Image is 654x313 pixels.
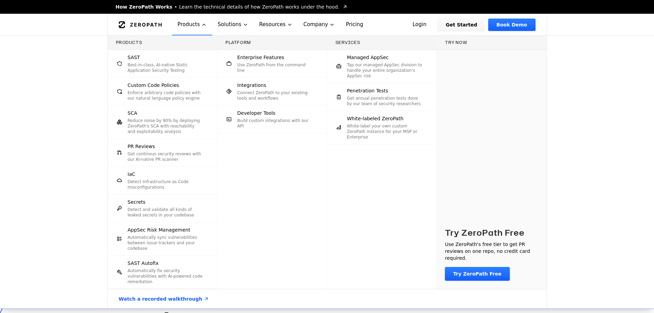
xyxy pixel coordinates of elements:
p: Tap our managed AppSec division to handle your entire organization's AppSec risk [347,62,423,79]
a: Managed AppSecTap our managed AppSec division to handle your entire organization's AppSec risk [327,50,437,83]
a: How ZeroPath WorksLearn the technical details of how ZeroPath works under the hood. [116,3,348,10]
a: Penetration TestsGet annual penetration tests done by our team of security researchers [327,83,437,111]
a: SAST AutofixAutomatically fix security vulnerabilities with AI-powered code remediation [108,256,217,289]
h3: Services [335,40,428,45]
a: IaCDetect Infrastructure as Code misconfigurations [108,167,217,194]
span: Managed AppSec [347,54,389,61]
a: Watch a recorded walkthrough [111,289,218,309]
span: IaC [128,171,135,178]
button: Solutions [212,14,254,35]
a: Try ZeroPath Free [445,267,510,281]
a: SecretsDetect and validate all kinds of leaked secrets in your codebase [108,194,217,222]
span: Developer Tools [237,110,275,116]
button: Products [172,14,212,35]
p: Detect and validate all kinds of leaked secrets in your codebase [128,207,204,218]
span: Penetration Tests [347,87,388,94]
a: Get Started [437,19,485,31]
span: Enterprise Features [237,54,284,61]
p: Use ZeroPath from the command line [237,62,313,73]
p: Get annual penetration tests done by our team of security researchers [347,96,423,107]
span: SAST Autofix [128,260,159,267]
span: SCA [128,110,137,116]
a: SCAReduce noise by 90% by deploying ZeroPath's SCA with reachability and exploitability analysis [108,105,217,138]
span: AppSec Risk Management [128,226,191,233]
span: White-labeled ZeroPath [347,115,404,122]
button: Resources [254,14,298,35]
p: Get continous security reviews with our AI-native PR scanner [128,151,204,162]
h3: Products [116,40,209,45]
p: Automatically fix security vulnerabilities with AI-powered code remediation [128,268,204,284]
nav: Global [107,14,547,35]
a: AppSec Risk ManagementAutomatically sync vulnerabilities between issue trackers and your codebase [108,222,217,255]
a: Enterprise FeaturesUse ZeroPath from the command line [217,50,327,77]
p: Reduce noise by 90% by deploying ZeroPath's SCA with reachability and exploitability analysis [128,118,204,134]
p: Build custom integrations with our API [237,118,313,129]
p: White-label your own custom ZeroPath instance for your MSP or Enterprise [347,123,423,140]
p: Best-in-class, AI-native Static Application Security Testing [128,62,204,73]
a: Book Demo [488,19,535,31]
span: Learn the technical details of how ZeroPath works under the hood. [179,3,340,10]
a: Pricing [340,14,369,35]
h3: Try now [445,40,538,45]
a: PR ReviewsGet continous security reviews with our AI-native PR scanner [108,139,217,166]
span: SAST [128,54,140,61]
span: PR Reviews [128,143,155,150]
span: Custom Code Policies [128,82,179,89]
a: Developer ToolsBuild custom integrations with our API [217,105,327,133]
p: Connect ZeroPath to your existing tools and workflows [237,90,313,101]
p: Enforce arbitrary code policies with our natural language policy engine [128,90,204,101]
h3: Try ZeroPath Free [445,227,525,238]
span: How ZeroPath Works [116,3,172,10]
a: Login [404,19,435,31]
p: Use ZeroPath's free tier to get PR reviews on one repo, no credit card required. [445,241,538,261]
span: Secrets [128,199,146,205]
h3: Platform [226,40,319,45]
button: Company [298,14,341,35]
a: Custom Code PoliciesEnforce arbitrary code policies with our natural language policy engine [108,78,217,105]
a: SASTBest-in-class, AI-native Static Application Security Testing [108,50,217,77]
p: Detect Infrastructure as Code misconfigurations [128,179,204,190]
a: IntegrationsConnect ZeroPath to your existing tools and workflows [217,78,327,105]
a: White-labeled ZeroPathWhite-label your own custom ZeroPath instance for your MSP or Enterprise [327,111,437,144]
p: Automatically sync vulnerabilities between issue trackers and your codebase [128,235,204,251]
span: Integrations [237,82,266,89]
